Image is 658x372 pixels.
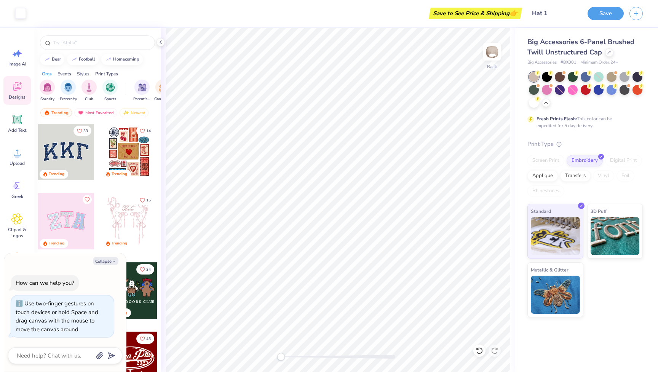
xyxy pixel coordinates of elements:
div: Use two-finger gestures on touch devices or hold Space and drag canvas with the mouse to move the... [16,300,98,333]
div: Trending [49,241,64,246]
div: football [79,57,95,61]
button: Like [73,126,91,136]
button: Save [588,7,624,20]
div: Accessibility label [277,353,285,361]
span: Image AI [8,61,26,67]
strong: Fresh Prints Flash: [537,116,577,122]
span: Minimum Order: 24 + [580,59,618,66]
div: Orgs [42,70,52,77]
img: Metallic & Glitter [531,276,580,314]
button: Like [136,126,154,136]
span: Fraternity [60,96,77,102]
img: Sports Image [106,83,115,92]
button: homecoming [101,54,143,65]
button: Like [136,195,154,205]
div: Embroidery [567,155,603,166]
button: Like [136,334,154,344]
button: bear [40,54,64,65]
span: Standard [531,207,551,215]
input: Untitled Design [526,6,582,21]
span: Club [85,96,93,102]
span: Game Day [154,96,172,102]
span: Big Accessories 6-Panel Brushed Twill Unstructured Cap [527,37,634,57]
button: filter button [81,80,97,102]
img: trend_line.gif [44,57,50,62]
div: Most Favorited [74,108,117,117]
div: Trending [112,171,127,177]
div: Applique [527,170,558,182]
div: Rhinestones [527,185,564,197]
span: Upload [10,160,25,166]
div: filter for Game Day [154,80,172,102]
div: Print Type [527,140,643,148]
img: Standard [531,217,580,255]
div: Styles [77,70,89,77]
span: # BX001 [561,59,577,66]
div: Back [487,63,497,70]
div: filter for Sorority [40,80,55,102]
img: Game Day Image [159,83,168,92]
button: filter button [60,80,77,102]
button: filter button [133,80,151,102]
span: Parent's Weekend [133,96,151,102]
button: Collapse [93,257,118,265]
div: homecoming [113,57,139,61]
button: filter button [40,80,55,102]
img: Parent's Weekend Image [138,83,147,92]
img: Fraternity Image [64,83,72,92]
div: filter for Parent's Weekend [133,80,151,102]
div: This color can be expedited for 5 day delivery. [537,115,630,129]
img: trend_line.gif [71,57,77,62]
button: filter button [154,80,172,102]
div: Newest [120,108,149,117]
div: Trending [112,241,127,246]
div: Print Types [95,70,118,77]
span: Metallic & Glitter [531,266,569,274]
div: Transfers [560,170,591,182]
div: Digital Print [605,155,642,166]
span: 34 [146,268,151,271]
span: 33 [83,129,88,133]
img: most_fav.gif [78,110,84,115]
span: 3D Puff [591,207,607,215]
div: bear [52,57,61,61]
img: trending.gif [44,110,50,115]
div: Screen Print [527,155,564,166]
div: How can we help you? [16,279,74,287]
span: 14 [146,129,151,133]
img: 3D Puff [591,217,640,255]
div: Foil [616,170,634,182]
span: Clipart & logos [5,227,30,239]
div: Vinyl [593,170,614,182]
span: Designs [9,94,26,100]
button: Like [136,264,154,275]
img: Sorority Image [43,83,52,92]
span: Sports [104,96,116,102]
img: newest.gif [123,110,129,115]
button: filter button [102,80,118,102]
div: Trending [40,108,72,117]
img: Club Image [85,83,93,92]
div: filter for Fraternity [60,80,77,102]
div: Save to See Price & Shipping [431,8,520,19]
div: filter for Club [81,80,97,102]
img: trend_line.gif [105,57,112,62]
button: Like [83,195,92,204]
div: Trending [49,171,64,177]
span: 👉 [509,8,518,18]
button: football [67,54,99,65]
div: Events [57,70,71,77]
img: Back [484,44,500,59]
span: Add Text [8,127,26,133]
span: Greek [11,193,23,200]
span: Big Accessories [527,59,557,66]
input: Try "Alpha" [53,39,150,46]
span: 45 [146,337,151,341]
div: filter for Sports [102,80,118,102]
span: 15 [146,198,151,202]
span: Sorority [40,96,54,102]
